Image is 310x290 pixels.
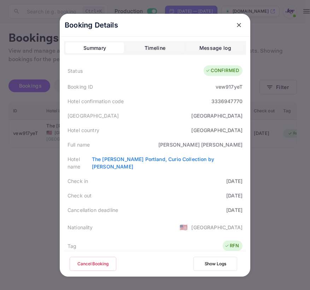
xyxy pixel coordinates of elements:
[211,97,243,105] div: 3336947770
[205,67,239,74] div: CONFIRMED
[226,192,242,199] div: [DATE]
[224,242,239,249] div: RFN
[68,224,93,231] div: Nationality
[216,83,242,90] div: vew917yeT
[68,155,92,170] div: Hotel name
[92,156,214,170] a: The [PERSON_NAME] Portland, Curio Collection by [PERSON_NAME]
[68,112,119,119] div: [GEOGRAPHIC_DATA]
[65,20,118,30] p: Booking Details
[83,44,106,52] div: Summary
[68,67,83,75] div: Status
[186,42,245,54] button: Message log
[68,126,99,134] div: Hotel country
[193,257,237,271] button: Show Logs
[125,42,184,54] button: Timeline
[199,44,231,52] div: Message log
[68,177,88,185] div: Check in
[68,192,92,199] div: Check out
[191,126,242,134] div: [GEOGRAPHIC_DATA]
[158,141,242,148] div: [PERSON_NAME] [PERSON_NAME]
[70,257,116,271] button: Cancel Booking
[191,224,242,231] div: [GEOGRAPHIC_DATA]
[68,83,93,90] div: Booking ID
[226,177,242,185] div: [DATE]
[65,42,124,54] button: Summary
[145,44,165,52] div: Timeline
[226,206,242,214] div: [DATE]
[68,206,118,214] div: Cancellation deadline
[191,112,242,119] div: [GEOGRAPHIC_DATA]
[180,221,188,233] span: United States
[68,97,124,105] div: Hotel confirmation code
[68,141,90,148] div: Full name
[68,242,76,250] div: Tag
[233,19,245,31] button: close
